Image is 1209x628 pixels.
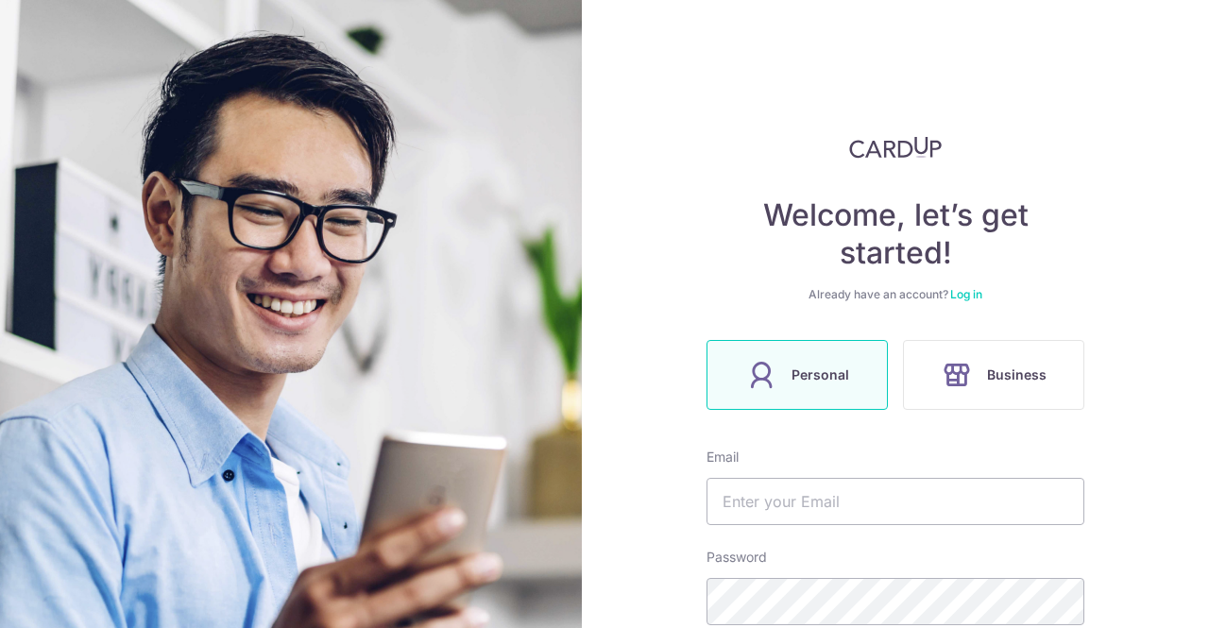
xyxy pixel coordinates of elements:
[707,196,1084,272] h4: Welcome, let’s get started!
[849,136,942,159] img: CardUp Logo
[792,364,849,386] span: Personal
[707,287,1084,302] div: Already have an account?
[707,448,739,467] label: Email
[987,364,1047,386] span: Business
[707,548,767,567] label: Password
[895,340,1092,410] a: Business
[707,478,1084,525] input: Enter your Email
[950,287,982,301] a: Log in
[699,340,895,410] a: Personal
